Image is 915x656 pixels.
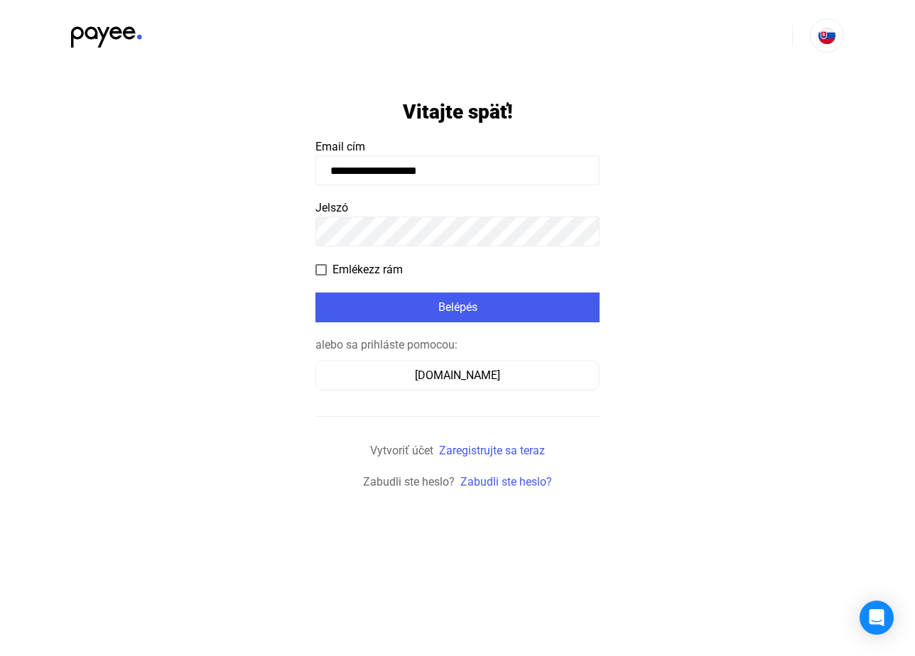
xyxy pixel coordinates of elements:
button: [DOMAIN_NAME] [315,361,600,390]
button: Belépés [315,293,600,322]
div: [DOMAIN_NAME] [320,367,595,384]
span: Emlékezz rám [332,261,403,278]
div: alebo sa prihláste pomocou: [315,337,600,354]
span: Vytvoriť účet [370,444,433,457]
span: Email cím [315,140,365,153]
span: Jelszó [315,201,348,214]
button: SK [810,18,844,53]
img: SK [818,27,835,44]
a: [DOMAIN_NAME] [315,368,600,382]
span: Zabudli ste heslo? [363,475,455,488]
div: Open Intercom Messenger [860,601,894,635]
div: Belépés [320,299,595,316]
h1: Vitajte späť! [403,99,513,124]
a: Zaregistrujte sa teraz [439,444,545,457]
img: black-payee-blue-dot.svg [71,18,142,48]
a: Zabudli ste heslo? [460,475,552,488]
